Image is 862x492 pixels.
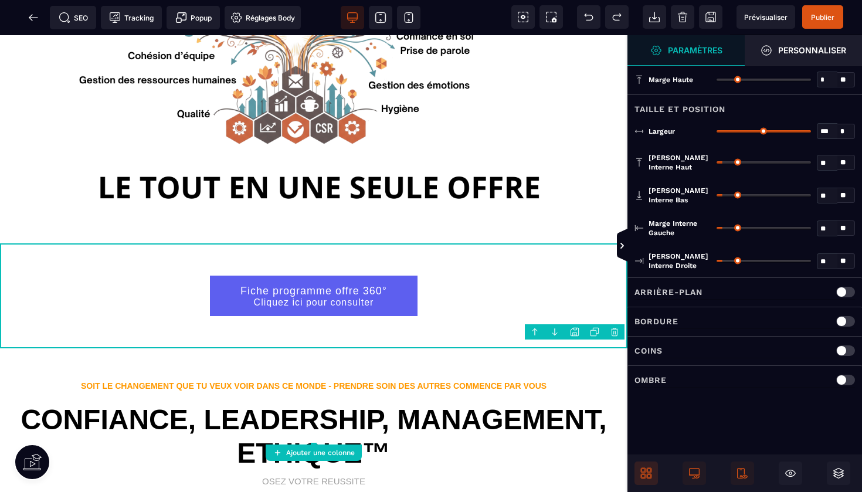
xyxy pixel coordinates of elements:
span: Prévisualiser [744,13,788,22]
span: Enregistrer [699,5,722,29]
span: Ouvrir le gestionnaire de styles [627,35,745,66]
span: Voir mobile [397,6,420,29]
strong: Paramètres [668,46,722,55]
span: Afficher le mobile [731,462,754,485]
span: Largeur [649,127,675,136]
div: Taille et position [627,94,862,116]
span: Marge interne gauche [649,219,711,237]
button: Fiche programme offre 360°Cliquez ici pour consulter [210,240,418,281]
strong: Personnaliser [778,46,846,55]
span: Tracking [109,12,154,23]
span: Métadata SEO [50,6,96,29]
span: Favicon [225,6,301,29]
span: Publier [811,13,834,22]
span: Voir les composants [511,5,535,29]
span: Masquer le bloc [779,462,802,485]
span: Aperçu [737,5,795,29]
span: [PERSON_NAME] interne bas [649,186,711,205]
span: Importer [643,5,666,29]
span: Nettoyage [671,5,694,29]
span: SEO [59,12,88,23]
p: Bordure [634,314,678,328]
span: Retour [22,6,45,29]
p: Ombre [634,373,667,387]
span: Capture d'écran [539,5,563,29]
span: Afficher les vues [627,229,639,264]
span: Popup [175,12,212,23]
span: Marge haute [649,75,693,84]
span: Réglages Body [230,12,295,23]
span: Code de suivi [101,6,162,29]
span: Défaire [577,5,600,29]
p: Coins [634,344,663,358]
span: [PERSON_NAME] interne haut [649,153,711,172]
span: Afficher le desktop [683,462,706,485]
span: Voir bureau [341,6,364,29]
span: Voir tablette [369,6,392,29]
span: Ouvrir les calques [827,462,850,485]
strong: Ajouter une colonne [286,449,355,457]
span: Enregistrer le contenu [802,5,843,29]
span: Ouvrir les blocs [634,462,658,485]
span: Ouvrir le gestionnaire de styles [745,35,862,66]
p: Arrière-plan [634,285,703,299]
button: Ajouter une colonne [266,445,362,461]
span: Créer une alerte modale [167,6,220,29]
span: [PERSON_NAME] interne droite [649,252,711,270]
span: Rétablir [605,5,629,29]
